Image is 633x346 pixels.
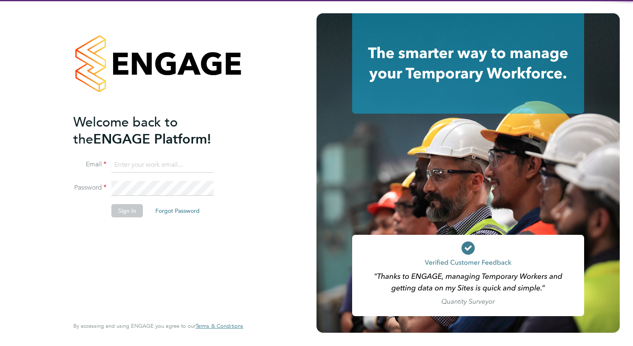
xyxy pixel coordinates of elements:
[73,183,106,192] label: Password
[73,322,243,329] span: By accessing and using ENGAGE you agree to our
[196,323,243,329] a: Terms & Conditions
[111,158,214,173] input: Enter your work email...
[73,160,106,169] label: Email
[111,204,143,217] button: Sign In
[73,114,178,147] span: Welcome back to the
[73,114,235,148] h2: ENGAGE Platform!
[149,204,206,217] button: Forgot Password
